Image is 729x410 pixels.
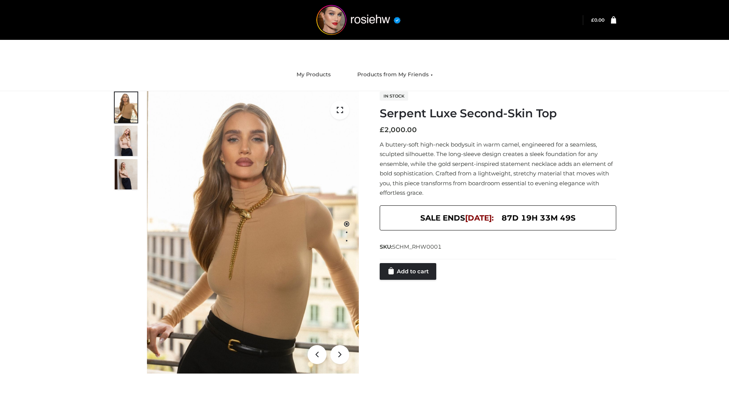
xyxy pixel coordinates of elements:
span: In stock [380,91,408,101]
a: £0.00 [591,17,604,23]
img: Screenshot-2024-10-29-at-6.25.55%E2%80%AFPM.jpg [115,126,137,156]
span: SCHM_RHW0001 [392,243,442,250]
img: Screenshot-2024-10-29-at-6.26.01%E2%80%AFPM.jpg [115,92,137,123]
img: Serpent Luxe Second-Skin Top [147,91,359,374]
bdi: 0.00 [591,17,604,23]
span: SKU: [380,242,442,251]
img: Screenshot-2024-10-29-at-6.26.12%E2%80%AFPM.jpg [115,159,137,189]
h1: Serpent Luxe Second-Skin Top [380,107,616,120]
span: [DATE]: [465,213,494,222]
p: A buttery-soft high-neck bodysuit in warm camel, engineered for a seamless, sculpted silhouette. ... [380,140,616,198]
span: £ [591,17,594,23]
a: My Products [291,66,336,83]
a: Add to cart [380,263,436,280]
bdi: 2,000.00 [380,126,417,134]
a: Products from My Friends [352,66,439,83]
span: 87d 19h 33m 49s [502,211,576,224]
span: £ [380,126,384,134]
img: rosiehw [301,5,415,35]
div: SALE ENDS [380,205,616,230]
